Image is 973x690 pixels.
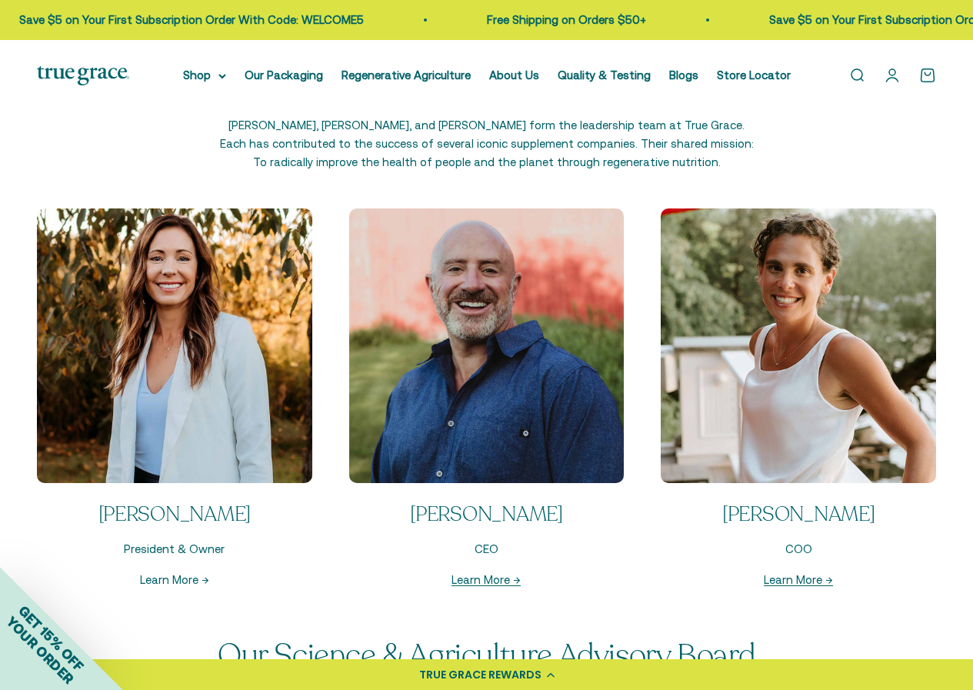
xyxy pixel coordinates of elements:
[669,68,698,82] a: Blogs
[484,13,643,26] a: Free Shipping on Orders $50+
[15,602,87,674] span: GET 15% OFF
[661,540,936,558] p: COO
[37,540,312,558] p: President & Owner
[717,68,791,82] a: Store Locator
[218,116,756,172] p: [PERSON_NAME], [PERSON_NAME], and [PERSON_NAME] form the leadership team at True Grace. Each has ...
[661,502,936,528] p: [PERSON_NAME]
[183,66,226,85] summary: Shop
[37,502,312,528] p: [PERSON_NAME]
[558,68,651,82] a: Quality & Testing
[489,68,539,82] a: About Us
[218,638,755,672] p: Our Science & Agriculture Advisory Board
[245,68,323,82] a: Our Packaging
[764,573,833,586] a: Learn More →
[349,502,625,528] p: [PERSON_NAME]
[419,667,541,683] div: TRUE GRACE REWARDS
[3,613,77,687] span: YOUR ORDER
[140,573,209,586] a: Learn More →
[342,68,471,82] a: Regenerative Agriculture
[452,573,521,586] a: Learn More →
[16,11,361,29] p: Save $5 on Your First Subscription Order With Code: WELCOME5
[349,540,625,558] p: CEO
